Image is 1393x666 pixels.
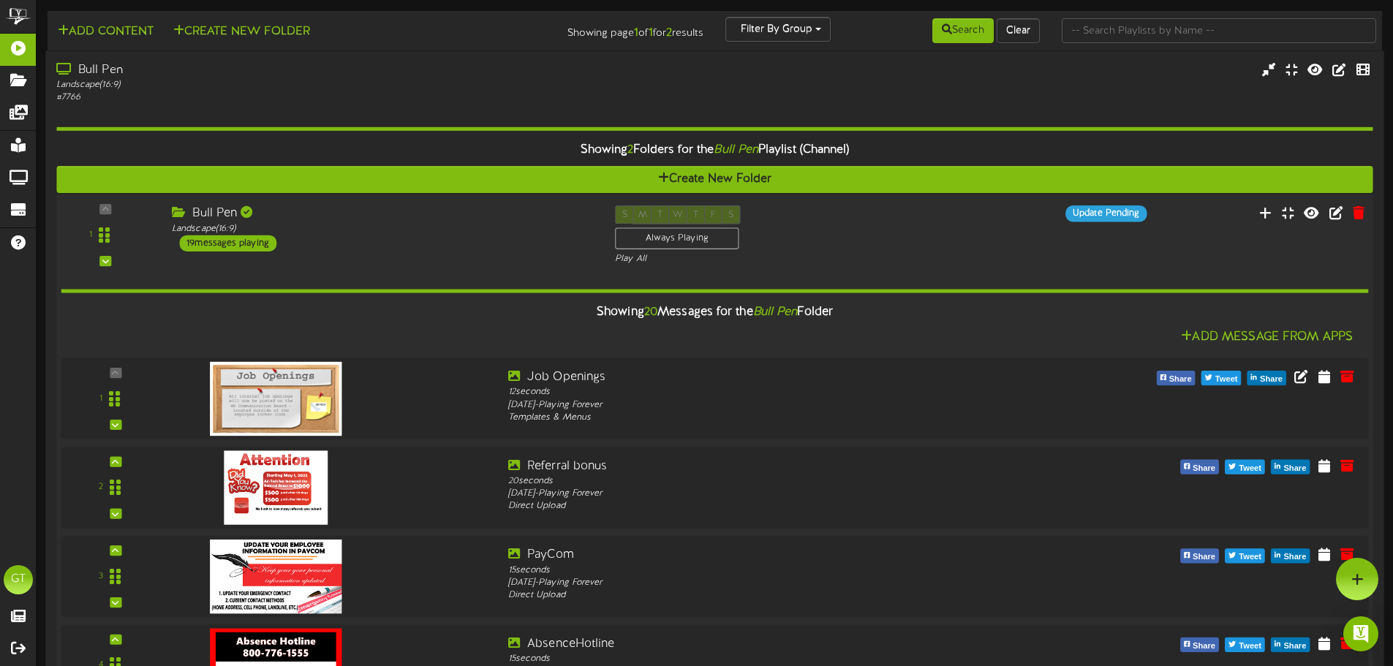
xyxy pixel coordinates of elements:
button: Share [1247,371,1286,385]
div: PayCom [508,547,1031,564]
button: Share [1271,460,1310,474]
button: Share [1180,460,1219,474]
div: Job Openings [508,369,1031,386]
button: Create New Folder [56,166,1373,193]
i: Bull Pen [714,143,758,156]
button: Tweet [1201,371,1242,385]
div: Direct Upload [508,500,1031,512]
button: Search [932,18,994,43]
div: Showing Folders for the Playlist (Channel) [45,135,1383,166]
button: Tweet [1225,637,1265,652]
span: Share [1166,371,1195,387]
span: Share [1190,638,1218,654]
div: GT [4,565,33,594]
button: Share [1156,371,1195,385]
img: c056a4c7-9f4a-40fc-b892-0d57af83e9d0.png [210,362,341,436]
span: Tweet [1236,638,1264,654]
button: Share [1271,637,1310,652]
button: Share [1180,548,1219,563]
div: Always Playing [615,227,739,249]
div: AbsenceHotline [508,635,1031,652]
div: Templates & Menus [508,412,1031,424]
div: 15 seconds [508,653,1031,665]
button: Share [1180,637,1219,652]
strong: 2 [666,26,672,39]
div: Bull Pen [172,205,593,222]
div: [DATE] - Playing Forever [508,398,1031,411]
button: Clear [997,18,1040,43]
span: 2 [627,143,633,156]
button: Filter By Group [725,17,831,42]
strong: 1 [649,26,653,39]
span: Share [1190,549,1218,565]
div: 20 seconds [508,474,1031,487]
div: 19 messages playing [179,235,276,251]
span: Tweet [1212,371,1241,387]
div: Showing page of for results [491,17,714,42]
span: Tweet [1236,549,1264,565]
div: Direct Upload [508,589,1031,602]
div: Open Intercom Messenger [1343,616,1378,651]
button: Create New Folder [169,23,314,41]
button: Tweet [1225,548,1265,563]
button: Tweet [1225,460,1265,474]
span: Share [1257,371,1286,387]
img: 6dd6445e-01ae-4677-ae77-6d2912c0b885updateyourpersonalinfo-paycom.png [210,540,341,613]
div: Referral bonus [508,458,1031,474]
div: 12 seconds [508,386,1031,398]
span: Share [1280,549,1309,565]
span: Tweet [1236,461,1264,477]
button: Add Message From Apps [1177,328,1357,347]
div: Bull Pen [56,62,592,79]
div: Update Pending [1065,205,1147,222]
div: Landscape ( 16:9 ) [172,222,593,235]
button: Share [1271,548,1310,563]
div: # 7766 [56,91,592,104]
span: Share [1190,461,1218,477]
span: 20 [644,306,657,319]
div: 15 seconds [508,564,1031,576]
div: Showing Messages for the Folder [50,297,1379,328]
div: [DATE] - Playing Forever [508,576,1031,589]
div: Play All [615,253,925,265]
img: d3ce8465-9732-48d9-a977-9e16870e0aeerefferalbonus.jpg [224,450,328,524]
strong: 1 [634,26,638,39]
input: -- Search Playlists by Name -- [1062,18,1376,43]
span: Share [1280,461,1309,477]
span: Share [1280,638,1309,654]
button: Add Content [53,23,158,41]
div: [DATE] - Playing Forever [508,488,1031,500]
i: Bull Pen [753,306,798,319]
div: Landscape ( 16:9 ) [56,78,592,91]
